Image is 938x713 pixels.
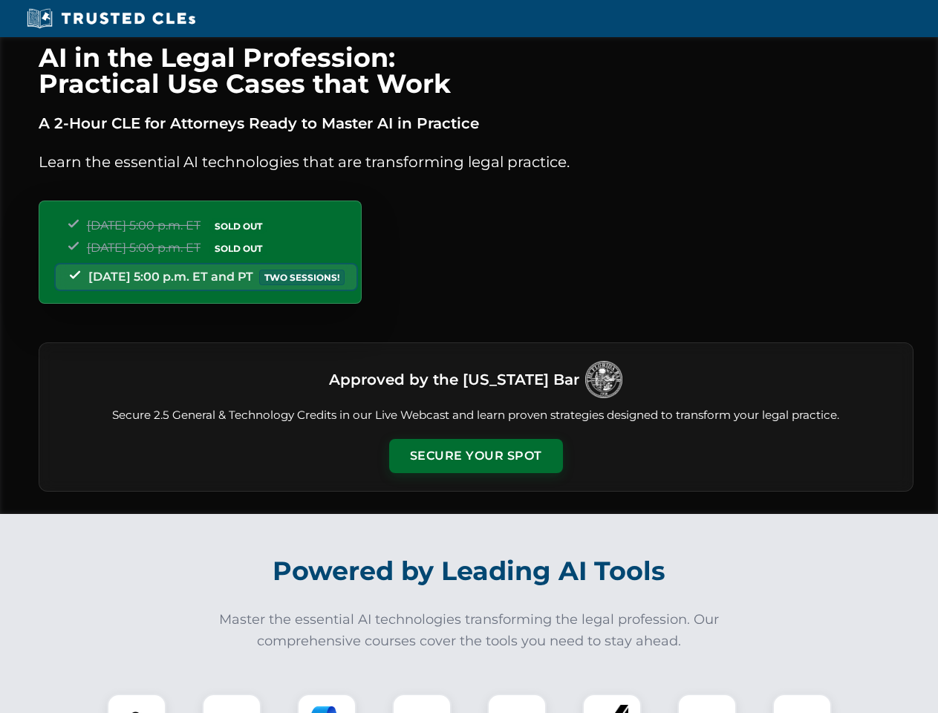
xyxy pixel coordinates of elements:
p: Secure 2.5 General & Technology Credits in our Live Webcast and learn proven strategies designed ... [57,407,895,424]
span: [DATE] 5:00 p.m. ET [87,241,201,255]
p: Learn the essential AI technologies that are transforming legal practice. [39,150,913,174]
h2: Powered by Leading AI Tools [58,545,881,597]
span: SOLD OUT [209,241,267,256]
button: Secure Your Spot [389,439,563,473]
img: Trusted CLEs [22,7,200,30]
h3: Approved by the [US_STATE] Bar [329,366,579,393]
h1: AI in the Legal Profession: Practical Use Cases that Work [39,45,913,97]
p: Master the essential AI technologies transforming the legal profession. Our comprehensive courses... [209,609,729,652]
p: A 2-Hour CLE for Attorneys Ready to Master AI in Practice [39,111,913,135]
img: Logo [585,361,622,398]
span: SOLD OUT [209,218,267,234]
span: [DATE] 5:00 p.m. ET [87,218,201,232]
